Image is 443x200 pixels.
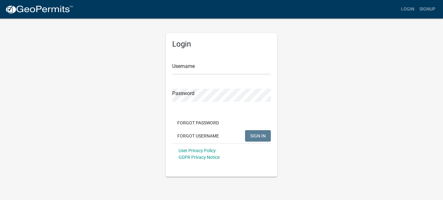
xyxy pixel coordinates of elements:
span: SIGN IN [250,133,266,138]
a: GDPR Privacy Notice [179,155,220,160]
button: SIGN IN [245,130,271,142]
button: Forgot Password [172,117,224,129]
a: User Privacy Policy [179,148,216,153]
button: Forgot Username [172,130,224,142]
a: Login [398,3,417,15]
h5: Login [172,40,271,49]
a: Signup [417,3,438,15]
